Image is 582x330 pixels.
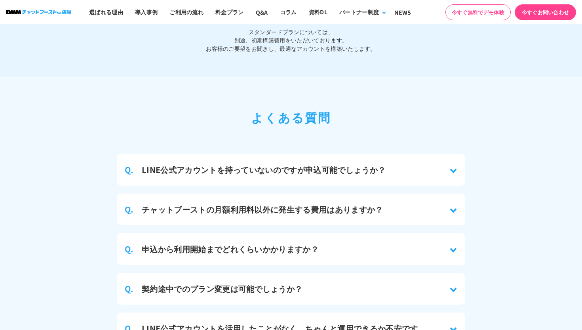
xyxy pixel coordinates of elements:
span: Q. [125,243,134,255]
span: Q. [125,283,134,295]
h3: LINE公式アカウントを持っていないのですが申込可能でしょうか？ [142,164,386,176]
img: ロゴ [6,10,71,14]
div: パートナー制度 [339,8,379,16]
span: Q. [125,164,134,176]
h3: 申込から利用開始までどれくらいかかりますか？ [142,243,319,255]
a: 今すぐお問い合わせ [515,4,576,20]
h3: チャットブーストの月額利用料以外に発生する費用はありますか？ [142,203,383,215]
a: 今すぐ無料でデモ体験 [445,4,511,20]
h3: 契約途中でのプラン変更は可能でしょうか？ [142,283,302,295]
p: スタンダードプランについては、 別途、初期構築費用をいただいております。 お客様のご要望をお聞きし、最適なアカウントを構築いたします。 [88,0,494,53]
h2: よくある質問 [117,108,465,126]
span: Q. [125,203,134,215]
